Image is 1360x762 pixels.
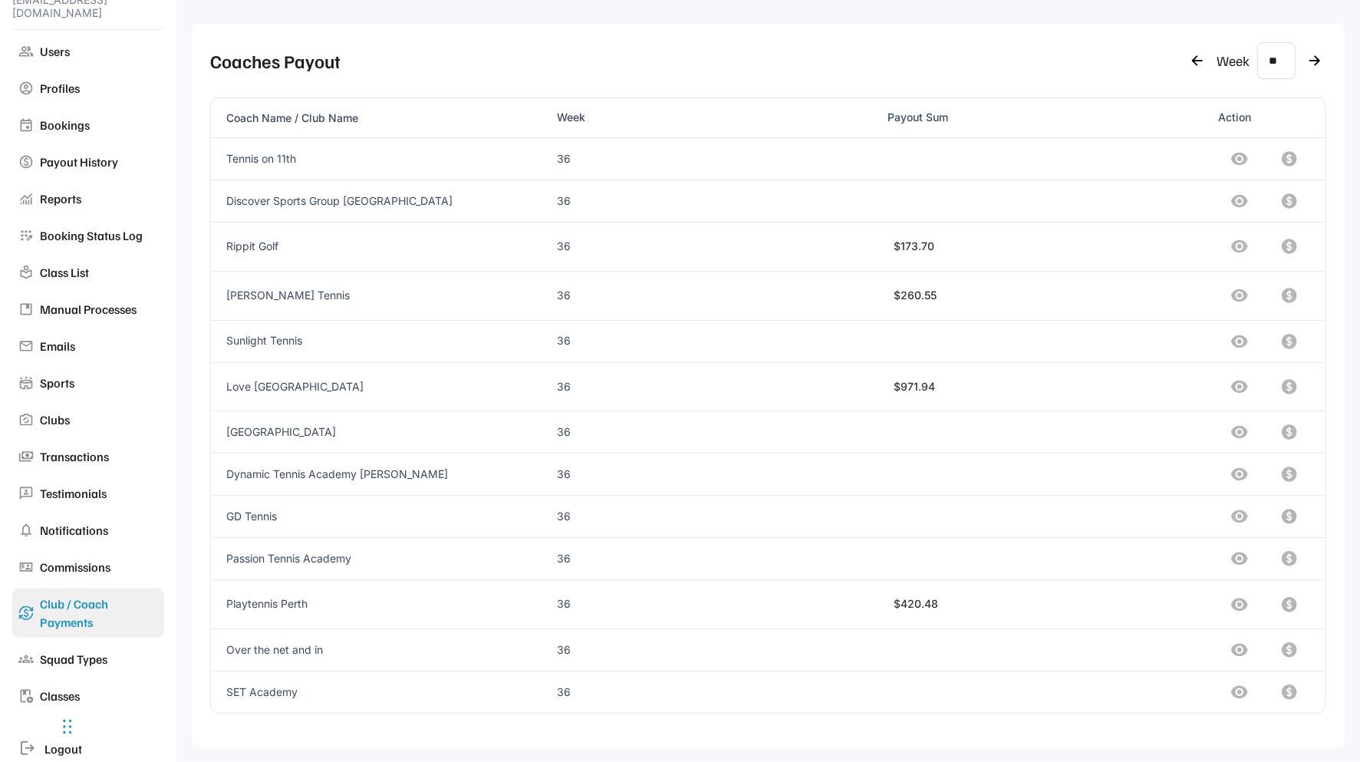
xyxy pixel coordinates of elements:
div: Payout History [40,153,158,171]
div: Commissions [40,558,158,576]
div: [PERSON_NAME] Tennis [226,289,545,302]
div: Love [GEOGRAPHIC_DATA] [226,381,545,394]
img: group_24dp_909090_FILL0_wght400_GRAD0_opsz24.svg [18,44,34,59]
img: mail_24dp_909090_FILL0_wght400_GRAD0_opsz24.svg [18,338,34,354]
img: local_library_24dp_909090_FILL0_wght400_GRAD0_opsz24.svg [18,265,34,280]
img: monitoring_24dp_909090_FILL0_wght400_GRAD0_opsz24.svg [18,191,34,206]
div: Profiles [40,79,158,97]
div: Passion Tennis Academy [226,553,545,566]
div: Sunlight Tennis [226,335,545,348]
img: 3p_24dp_909090_FILL0_wght400_GRAD0_opsz24.svg [18,486,34,501]
div: Booking Status Log [40,226,158,245]
div: 36 [557,381,875,394]
div: Rippit Golf [226,240,545,253]
div: $971.94 [894,381,935,394]
div: Users [40,42,158,61]
div: 36 [557,289,875,302]
div: [GEOGRAPHIC_DATA] [226,426,545,439]
img: paid_24dp_909090_FILL0_wght400_GRAD0_opsz24.svg [18,154,34,170]
div: Reports [40,190,158,208]
img: payments_24dp_909090_FILL0_wght400_GRAD0_opsz24.svg [18,449,34,464]
div: 36 [557,153,875,166]
div: 36 [557,686,875,699]
div: Payout Sum [887,111,1206,124]
div: Class List [40,263,158,282]
img: universal_currency_24dp_909090_FILL0_wght400_GRAD0_opsz24.svg [18,559,34,575]
div: SET Academy [226,686,545,699]
div: Sports [40,374,158,392]
div: Dynamic Tennis Academy [PERSON_NAME] [226,468,545,481]
img: party_mode_24dp_909090_FILL0_wght400_GRAD0_opsz24.svg [18,412,34,427]
div: 36 [557,644,875,657]
div: Discover Sports Group [GEOGRAPHIC_DATA] [226,195,545,208]
div: 36 [557,426,875,439]
div: Clubs [40,411,158,429]
div: 36 [557,598,875,611]
div: GD Tennis [226,510,545,523]
div: Manual Processes [40,300,158,318]
div: $260.55 [894,289,937,302]
div: Coach Name / Club Name [226,110,545,126]
div: Notifications [40,521,158,539]
div: Bookings [40,116,158,134]
img: developer_guide_24dp_909090_FILL0_wght400_GRAD0_opsz24.svg [18,302,34,317]
div: 36 [557,468,875,481]
div: 36 [557,240,875,253]
div: Testimonials [40,484,158,503]
div: 36 [557,195,875,208]
img: notifications_24dp_909090_FILL0_wght400_GRAD0_opsz24.svg [18,523,34,538]
div: $173.70 [894,240,934,253]
div: Coaches Payout [210,47,341,74]
img: currency_exchange_24dp_2696BE_FILL0_wght400_GRAD0_opsz24.svg [18,605,34,621]
img: account_circle_24dp_909090_FILL0_wght400_GRAD0_opsz24.svg [18,81,34,96]
div: Over the net and in [226,644,545,657]
div: Week [1217,51,1250,71]
div: Classes [40,687,158,705]
div: Week [557,111,875,124]
div: Emails [40,337,158,355]
div: Squad Types [40,650,158,668]
img: app_registration_24dp_909090_FILL0_wght400_GRAD0_opsz24.svg [18,228,34,243]
img: event_24dp_909090_FILL0_wght400_GRAD0_opsz24.svg [18,117,34,133]
div: 36 [557,335,875,348]
div: 36 [557,510,875,523]
img: stadium_24dp_909090_FILL0_wght400_GRAD0_opsz24.svg [18,375,34,391]
div: Club / Coach Payments [40,595,158,632]
div: Transactions [40,447,158,466]
div: $420.48 [894,598,938,611]
div: Playtennis Perth [226,598,545,611]
img: groups_24dp_909090_FILL0_wght400_GRAD0_opsz24.svg [18,651,34,667]
div: Tennis on 11th [226,153,545,166]
div: Logout [44,740,158,758]
div: Action [1218,111,1310,124]
div: 36 [557,553,875,566]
